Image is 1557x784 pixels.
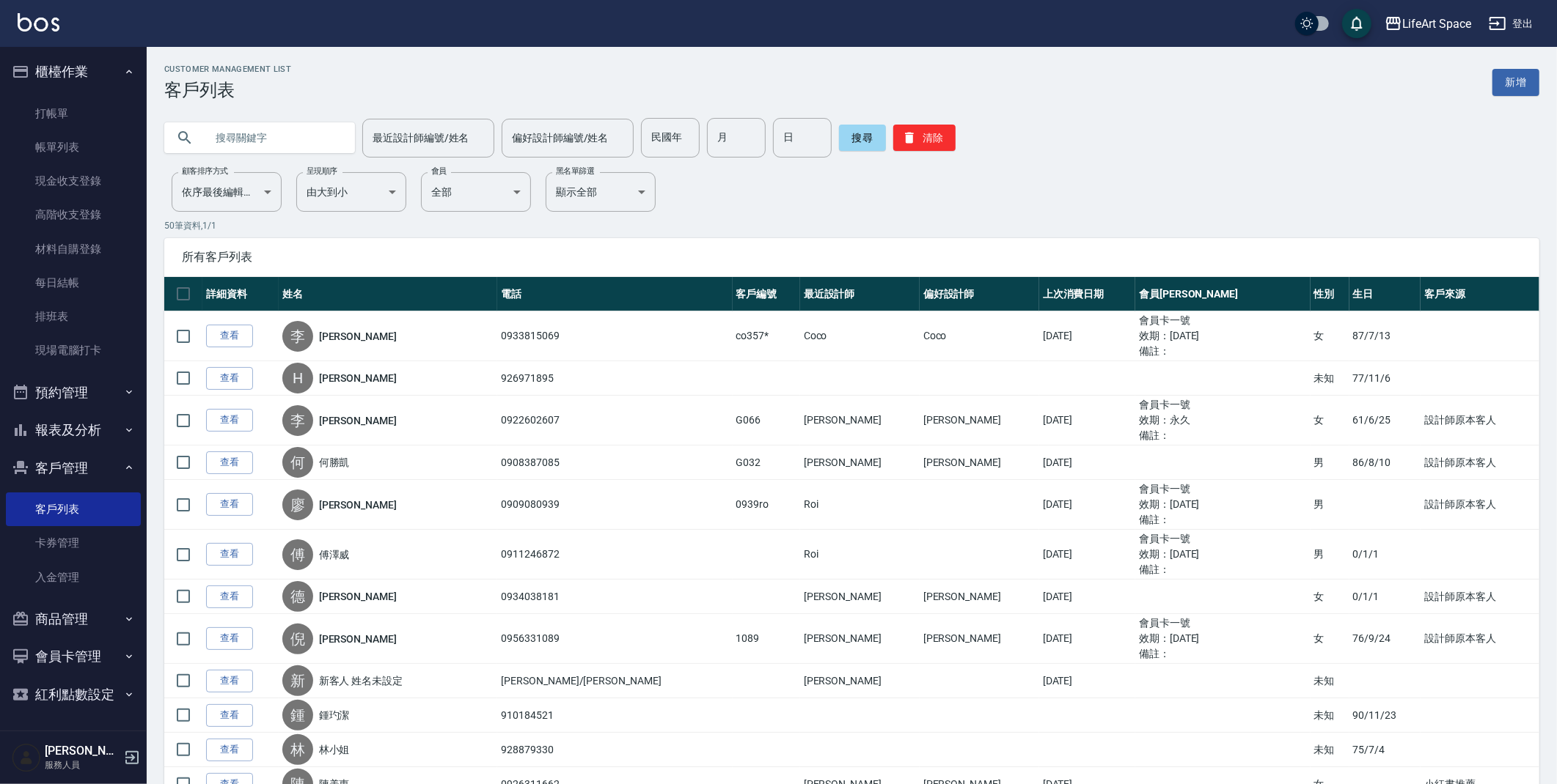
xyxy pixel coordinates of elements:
[1139,512,1306,528] ul: 備註：
[1139,631,1306,646] ul: 效期： [DATE]
[497,311,732,361] td: 0933815069
[6,676,141,714] button: 紅利點數設定
[1039,530,1135,580] td: [DATE]
[497,733,732,767] td: 928879330
[1311,277,1349,311] th: 性別
[172,172,282,212] div: 依序最後編輯時間
[1421,396,1539,445] td: 設計師原本客人
[6,300,141,333] a: 排班表
[282,489,313,520] div: 廖
[6,130,141,164] a: 帳單列表
[319,498,397,512] a: [PERSON_NAME]
[1342,9,1371,38] button: save
[497,396,732,445] td: 0922602607
[733,480,800,530] td: 0939ro
[182,250,1522,265] span: 所有客戶列表
[1311,361,1349,396] td: 未知
[12,743,41,772] img: Person
[920,580,1039,614] td: [PERSON_NAME]
[800,277,920,311] th: 最近設計師
[800,614,920,664] td: [PERSON_NAME]
[6,198,141,232] a: 高階收支登錄
[1349,698,1421,733] td: 90/11/23
[800,480,920,530] td: Roi
[6,164,141,198] a: 現金收支登錄
[319,632,397,646] a: [PERSON_NAME]
[282,665,313,696] div: 新
[164,80,291,100] h3: 客戶列表
[1483,10,1539,37] button: 登出
[1349,311,1421,361] td: 87/7/13
[1139,562,1306,577] ul: 備註：
[1139,497,1306,512] ul: 效期： [DATE]
[1379,9,1477,39] button: LifeArt Space
[839,125,886,151] button: 搜尋
[206,543,253,566] a: 查看
[6,266,141,300] a: 每日結帳
[1039,480,1135,530] td: [DATE]
[1402,15,1471,33] div: LifeArt Space
[800,445,920,480] td: [PERSON_NAME]
[282,624,313,654] div: 倪
[282,405,313,436] div: 李
[164,64,291,74] h2: Customer Management List
[1311,396,1349,445] td: 女
[920,396,1039,445] td: [PERSON_NAME]
[164,219,1539,232] p: 50 筆資料, 1 / 1
[1039,580,1135,614] td: [DATE]
[1139,481,1306,497] ul: 會員卡一號
[431,166,447,177] label: 會員
[1135,277,1310,311] th: 會員[PERSON_NAME]
[6,600,141,638] button: 商品管理
[1311,698,1349,733] td: 未知
[18,13,59,32] img: Logo
[1349,445,1421,480] td: 86/8/10
[497,664,732,698] td: [PERSON_NAME]/[PERSON_NAME]
[1421,445,1539,480] td: 設計師原本客人
[733,445,800,480] td: G032
[6,374,141,412] button: 預約管理
[319,329,397,344] a: [PERSON_NAME]
[319,708,350,722] a: 鍾玓潔
[1139,615,1306,631] ul: 會員卡一號
[1139,646,1306,662] ul: 備註：
[1139,413,1306,428] ul: 效期： 永久
[1139,344,1306,359] ul: 備註：
[546,172,656,212] div: 顯示全部
[6,526,141,560] a: 卡券管理
[1311,733,1349,767] td: 未知
[1039,614,1135,664] td: [DATE]
[282,321,313,352] div: 李
[206,739,253,761] a: 查看
[319,413,397,428] a: [PERSON_NAME]
[206,585,253,608] a: 查看
[920,311,1039,361] td: Coco
[800,311,920,361] td: Coco
[6,53,141,91] button: 櫃檯作業
[319,371,397,385] a: [PERSON_NAME]
[282,447,313,478] div: 何
[1139,428,1306,443] ul: 備註：
[1311,445,1349,480] td: 男
[497,614,732,664] td: 0956331089
[6,637,141,676] button: 會員卡管理
[920,614,1039,664] td: [PERSON_NAME]
[733,614,800,664] td: 1089
[1421,480,1539,530] td: 設計師原本客人
[497,277,732,311] th: 電話
[45,758,120,772] p: 服務人員
[733,277,800,311] th: 客戶編號
[497,361,732,396] td: 926971895
[6,232,141,266] a: 材料自購登錄
[1139,313,1306,328] ul: 會員卡一號
[206,704,253,727] a: 查看
[1311,580,1349,614] td: 女
[206,367,253,390] a: 查看
[6,561,141,594] a: 入金管理
[800,530,920,580] td: Roi
[1311,614,1349,664] td: 女
[282,700,313,731] div: 鍾
[307,166,337,177] label: 呈現順序
[497,530,732,580] td: 0911246872
[6,411,141,449] button: 報表及分析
